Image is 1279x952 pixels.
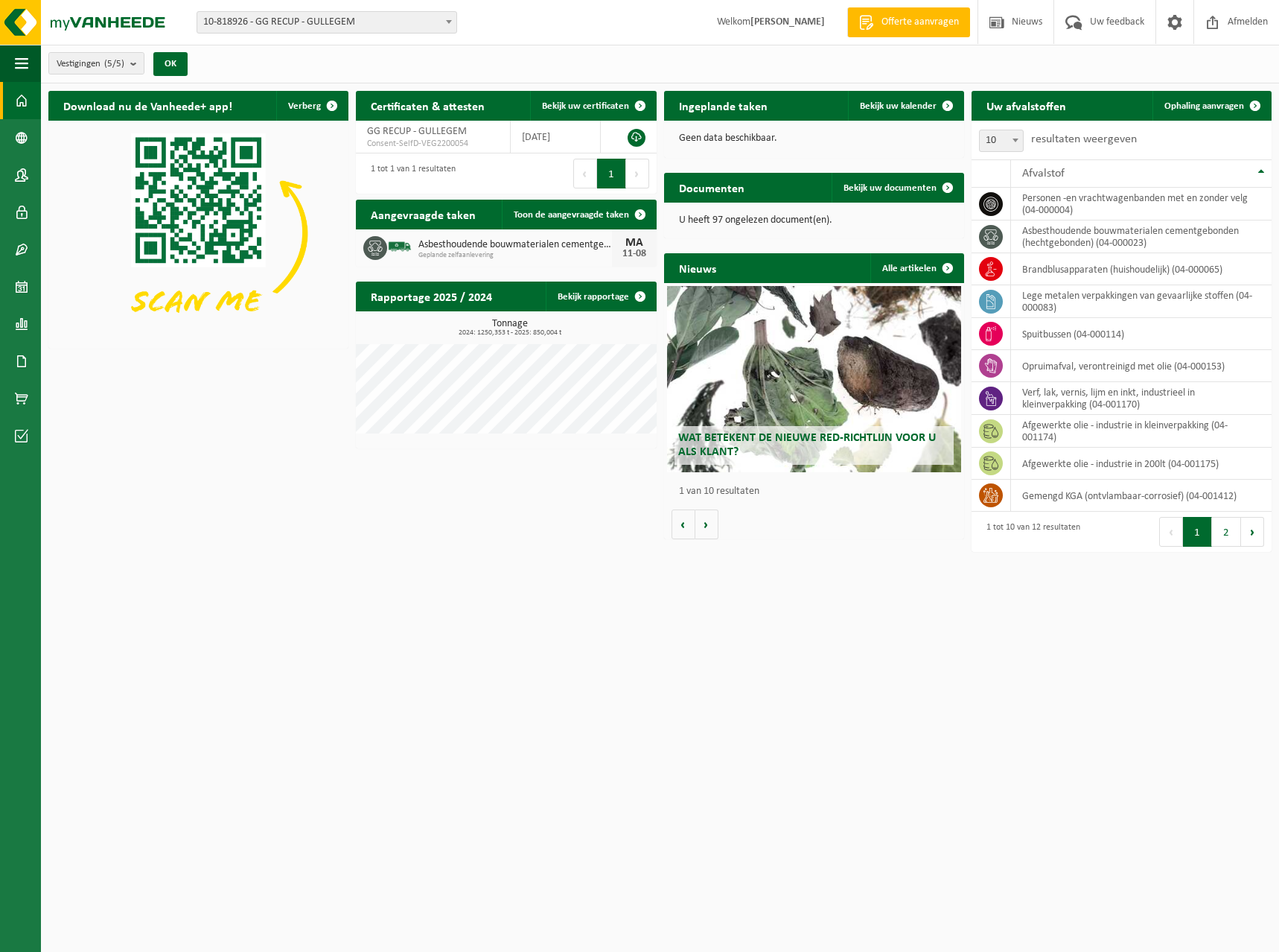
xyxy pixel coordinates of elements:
[980,130,1023,151] span: 10
[1011,350,1272,382] td: opruimafval, verontreinigd met olie (04-000153)
[387,234,412,259] img: BL-SO-LV
[48,121,348,346] img: Download de VHEPlus App
[678,432,936,458] span: Wat betekent de nieuwe RED-richtlijn voor u als klant?
[626,159,649,188] button: Next
[1011,220,1272,253] td: asbesthoudende bouwmaterialen cementgebonden (hechtgebonden) (04-000023)
[197,12,456,33] span: 10-818926 - GG RECUP - GULLEGEM
[972,91,1081,120] h2: Uw afvalstoffen
[153,52,188,76] button: OK
[104,59,124,69] count: (5/5)
[573,159,597,188] button: Previous
[1031,133,1137,145] label: resultaten weergeven
[878,15,963,30] span: Offerte aanvragen
[356,200,491,229] h2: Aangevraagde taken
[514,210,629,220] span: Toon de aangevraagde taken
[619,237,649,249] div: MA
[1152,91,1270,121] a: Ophaling aanvragen
[1022,168,1065,180] span: Afvalstof
[679,486,957,497] p: 1 van 10 resultaten
[1011,318,1272,350] td: spuitbussen (04-000114)
[679,133,949,144] p: Geen data beschikbaar.
[979,515,1080,548] div: 1 tot 10 van 12 resultaten
[750,16,825,28] strong: [PERSON_NAME]
[418,239,611,251] span: Asbesthoudende bouwmaterialen cementgebonden met isolatie(hechtgebonden)
[870,253,963,283] a: Alle artikelen
[363,329,656,337] span: 2024: 1250,353 t - 2025: 850,004 t
[664,91,782,120] h2: Ingeplande taken
[1164,101,1244,111] span: Ophaling aanvragen
[1212,517,1241,547] button: 2
[860,101,937,111] span: Bekijk uw kalender
[197,11,457,34] span: 10-818926 - GG RECUP - GULLEGEM
[848,91,963,121] a: Bekijk uw kalender
[1011,285,1272,318] td: lege metalen verpakkingen van gevaarlijke stoffen (04-000083)
[1011,448,1272,480] td: afgewerkte olie - industrie in 200lt (04-001175)
[502,200,655,229] a: Toon de aangevraagde taken
[843,183,937,193] span: Bekijk uw documenten
[1183,517,1212,547] button: 1
[363,157,456,190] div: 1 tot 1 van 1 resultaten
[363,319,656,337] h3: Tonnage
[664,173,759,202] h2: Documenten
[1241,517,1264,547] button: Next
[1011,253,1272,285] td: brandblusapparaten (huishoudelijk) (04-000065)
[847,7,970,37] a: Offerte aanvragen
[57,53,124,75] span: Vestigingen
[1011,188,1272,220] td: personen -en vrachtwagenbanden met en zonder velg (04-000004)
[356,282,507,311] h2: Rapportage 2025 / 2024
[511,121,601,153] td: [DATE]
[1011,415,1272,448] td: afgewerkte olie - industrie in kleinverpakking (04-001174)
[356,91,500,120] h2: Certificaten & attesten
[679,215,949,226] p: U heeft 97 ongelezen document(en).
[1011,382,1272,415] td: verf, lak, vernis, lijm en inkt, industrieel in kleinverpakking (04-001170)
[546,282,655,311] a: Bekijk rapportage
[979,130,1024,152] span: 10
[542,101,629,111] span: Bekijk uw certificaten
[672,510,695,539] button: Vorige
[418,251,611,260] span: Geplande zelfaanlevering
[1011,480,1272,512] td: gemengd KGA (ontvlambaar-corrosief) (04-001412)
[667,286,961,472] a: Wat betekent de nieuwe RED-richtlijn voor u als klant?
[530,91,655,121] a: Bekijk uw certificaten
[367,126,467,137] span: GG RECUP - GULLEGEM
[619,249,649,259] div: 11-08
[276,91,347,121] button: Verberg
[288,101,321,111] span: Verberg
[48,52,144,74] button: Vestigingen(5/5)
[664,253,731,282] h2: Nieuws
[597,159,626,188] button: 1
[1159,517,1183,547] button: Previous
[832,173,963,203] a: Bekijk uw documenten
[48,91,247,120] h2: Download nu de Vanheede+ app!
[367,138,499,150] span: Consent-SelfD-VEG2200054
[695,510,718,539] button: Volgende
